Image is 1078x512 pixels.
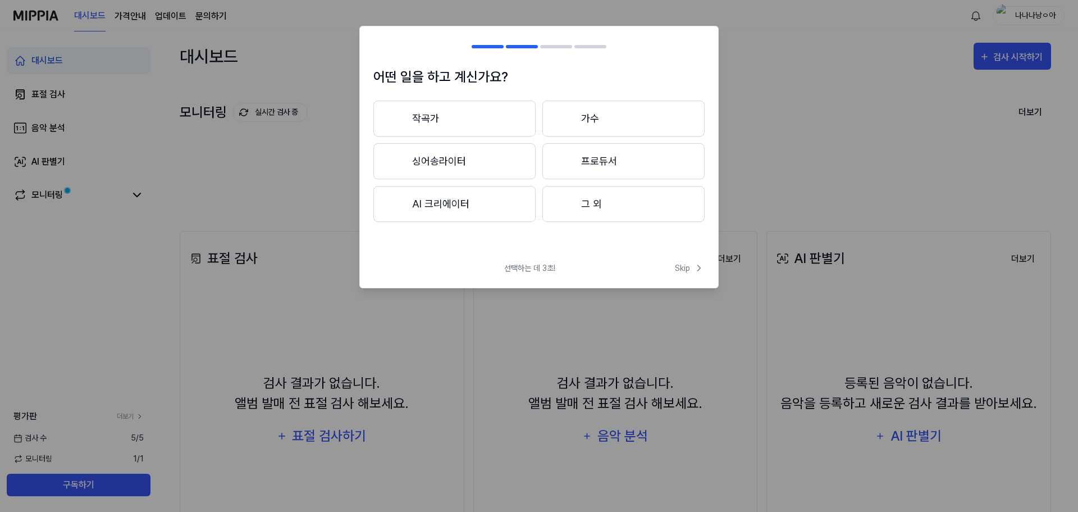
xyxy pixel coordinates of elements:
button: Skip [673,262,705,274]
button: 싱어송라이터 [373,143,536,179]
span: Skip [675,262,705,274]
button: AI 크리에이터 [373,186,536,222]
button: 작곡가 [373,101,536,137]
span: 선택하는 데 3초! [504,262,555,274]
button: 프로듀서 [542,143,705,179]
button: 그 외 [542,186,705,222]
h1: 어떤 일을 하고 계신가요? [373,67,705,87]
button: 가수 [542,101,705,137]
